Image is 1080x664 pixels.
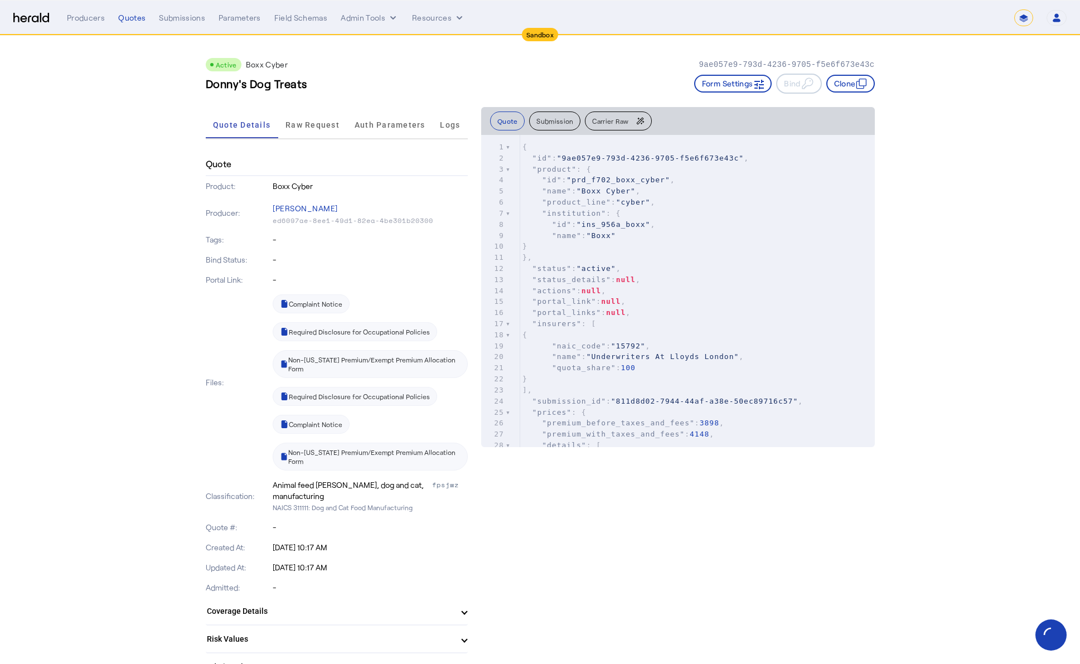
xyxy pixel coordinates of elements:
p: Admitted: [206,582,271,593]
span: { [522,331,527,339]
span: } [522,375,527,383]
div: 8 [481,219,506,230]
div: 23 [481,385,506,396]
span: "15792" [611,342,646,350]
span: "premium_before_taxes_and_fees" [542,419,695,427]
a: Non-[US_STATE] Premium/Exempt Premium Allocation Form [273,350,468,378]
span: : { [522,165,592,173]
p: Classification: [206,491,271,502]
span: "Boxx" [587,231,616,240]
span: : { [522,209,621,217]
span: : , [522,275,641,284]
div: 15 [481,296,506,307]
span: "ins_956a_boxx" [577,220,650,229]
span: : , [522,220,655,229]
div: Submissions [159,12,205,23]
span: : [ [522,441,601,449]
span: null [582,287,601,295]
div: 18 [481,329,506,341]
span: "prd_f702_boxx_cyber" [566,176,670,184]
div: 22 [481,374,506,385]
h4: Quote [206,157,232,171]
p: Tags: [206,234,271,245]
p: [DATE] 10:17 AM [273,542,468,553]
span: "portal_links" [532,308,602,317]
span: "9ae057e9-793d-4236-9705-f5e6f673e43c" [557,154,744,162]
span: "product" [532,165,577,173]
span: "cyber" [616,198,651,206]
p: - [273,254,468,265]
div: 5 [481,186,506,197]
span: : [522,363,636,372]
span: "premium_with_taxes_and_fees" [542,430,685,438]
p: NAICS 311111: Dog and Cat Food Manufacturing [273,502,468,513]
p: 9ae057e9-793d-4236-9705-f5e6f673e43c [699,59,874,70]
div: 26 [481,418,506,429]
p: Updated At: [206,562,271,573]
div: 7 [481,208,506,219]
span: 4148 [690,430,709,438]
span: } [522,242,527,250]
img: Herald Logo [13,13,49,23]
p: [PERSON_NAME] [273,201,468,216]
div: 25 [481,407,506,418]
p: ed6097ae-8ee1-49d1-82ea-4be301b20300 [273,216,468,225]
a: Complaint Notice [273,294,350,313]
div: 10 [481,241,506,252]
span: "details" [542,441,586,449]
div: 9 [481,230,506,241]
span: : { [522,408,587,416]
div: Producers [67,12,105,23]
div: Sandbox [522,28,558,41]
p: Files: [206,377,271,388]
span: "status" [532,264,572,273]
span: : , [522,430,714,438]
span: : , [522,176,675,184]
span: "institution" [542,209,606,217]
div: Parameters [219,12,261,23]
span: : , [522,264,621,273]
div: 13 [481,274,506,285]
span: "Underwriters At Lloyds London" [587,352,739,361]
div: 17 [481,318,506,329]
span: null [616,275,636,284]
p: - [273,582,468,593]
span: : , [522,308,631,317]
span: { [522,143,527,151]
span: "portal_link" [532,297,597,306]
button: Carrier Raw [585,112,651,130]
button: Submission [529,112,580,130]
a: Required Disclosure for Occupational Policies [273,387,437,406]
div: 11 [481,252,506,263]
div: 6 [481,197,506,208]
span: : [522,231,616,240]
span: }, [522,253,532,261]
div: 21 [481,362,506,374]
span: Quote Details [213,121,270,129]
span: "product_line" [542,198,611,206]
span: : , [522,397,803,405]
div: 19 [481,341,506,352]
div: 2 [481,153,506,164]
p: - [273,274,468,285]
span: : , [522,297,626,306]
div: fpsjwz [432,479,468,502]
button: Form Settings [694,75,772,93]
span: "insurers" [532,319,582,328]
span: Carrier Raw [592,118,628,124]
div: 3 [481,164,506,175]
div: Field Schemas [274,12,328,23]
span: : , [522,352,744,361]
span: "name" [552,231,582,240]
span: : , [522,198,655,206]
div: 12 [481,263,506,274]
p: Portal Link: [206,274,271,285]
p: - [273,234,468,245]
button: Quote [490,112,525,130]
span: null [606,308,626,317]
button: Resources dropdown menu [412,12,465,23]
span: "id" [552,220,572,229]
span: "id" [532,154,552,162]
button: Clone [826,75,875,93]
span: : , [522,154,749,162]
